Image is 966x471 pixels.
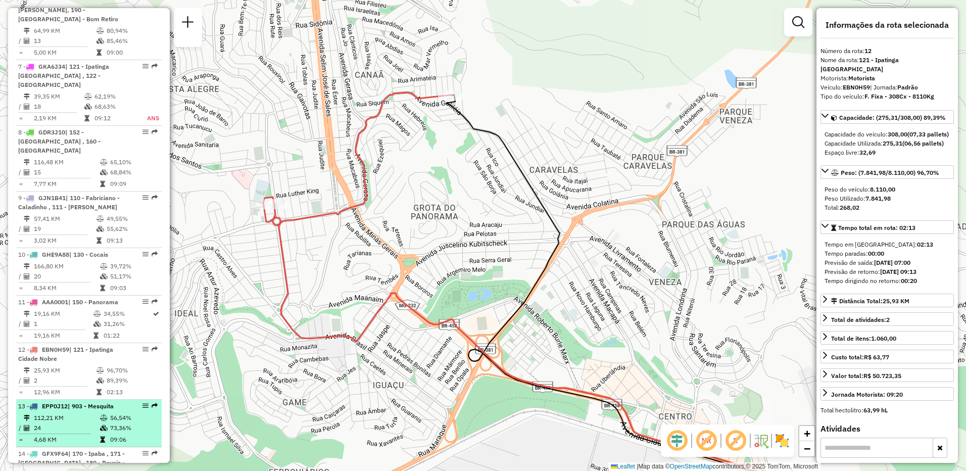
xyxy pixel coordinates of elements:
[917,241,933,248] strong: 02:13
[831,297,909,306] div: Distância Total:
[859,149,876,156] strong: 32,69
[831,371,901,381] div: Valor total:
[825,148,950,157] div: Espaço livre:
[18,283,23,293] td: =
[110,157,158,167] td: 65,10%
[93,321,101,327] i: % de utilização da cubagem
[665,429,689,453] span: Ocultar deslocamento
[96,38,104,44] i: % de utilização da cubagem
[820,406,954,415] div: Total hectolitro:
[142,450,149,456] em: Opções
[902,139,944,147] strong: (06,56 pallets)
[870,83,918,91] span: | Jornada:
[907,130,949,138] strong: (07,33 pallets)
[96,216,104,222] i: % de utilização do peso
[38,194,66,202] span: GJN1B41
[825,139,950,148] div: Capacidade Utilizada:
[142,251,149,257] em: Opções
[901,277,917,285] strong: 00:20
[670,463,713,470] a: OpenStreetMap
[825,267,950,276] div: Previsão de retorno:
[820,387,954,401] a: Jornada Motorista: 09:20
[825,249,950,258] div: Tempo paradas:
[723,429,748,453] span: Exibir rótulo
[883,297,909,305] span: 25,93 KM
[142,299,149,305] em: Opções
[38,63,65,70] span: GKA6J34
[96,226,104,232] i: % de utilização da cubagem
[753,433,769,449] img: Fluxo de ruas
[100,263,108,269] i: % de utilização do peso
[24,159,30,165] i: Distância Total
[825,130,950,139] div: Capacidade do veículo:
[33,36,96,46] td: 13
[33,102,84,112] td: 18
[42,402,68,410] span: EPP0J12
[106,224,157,234] td: 55,62%
[18,194,120,211] span: 9 -
[110,283,158,293] td: 09:03
[820,92,954,101] div: Tipo do veículo:
[100,169,108,175] i: % de utilização da cubagem
[886,316,890,323] strong: 2
[33,113,84,123] td: 2,19 KM
[694,429,718,453] span: Exibir NR
[831,316,890,323] span: Total de atividades:
[843,83,870,91] strong: EBN0H59
[804,427,810,440] span: +
[152,299,158,305] em: Rota exportada
[18,435,23,445] td: =
[106,375,157,386] td: 89,39%
[33,48,96,58] td: 5,00 KM
[18,298,118,306] span: 11 -
[820,424,954,434] h4: Atividades
[106,365,157,375] td: 96,70%
[788,12,808,32] a: Exibir filtros
[33,387,96,397] td: 12,96 KM
[153,311,159,317] i: Rota otimizada
[799,426,814,441] a: Zoom in
[100,285,105,291] i: Tempo total em rota
[106,236,157,246] td: 09:13
[831,334,896,343] div: Total de itens:
[152,346,158,352] em: Rota exportada
[18,179,23,189] td: =
[33,413,100,423] td: 112,21 KM
[24,38,30,44] i: Total de Atividades
[110,271,158,281] td: 51,17%
[33,157,100,167] td: 116,48 KM
[42,251,69,258] span: GHE9A88
[839,114,946,121] span: Capacidade: (275,31/308,00) 89,39%
[33,423,100,433] td: 24
[110,435,158,445] td: 09:06
[142,63,149,69] em: Opções
[611,463,635,470] a: Leaflet
[106,26,157,36] td: 80,94%
[880,268,916,275] strong: [DATE] 09:13
[96,28,104,34] i: % de utilização do peso
[820,74,954,83] div: Motorista:
[100,425,108,431] i: % de utilização da cubagem
[110,167,158,177] td: 68,84%
[820,350,954,363] a: Custo total:R$ 63,77
[24,367,30,373] i: Distância Total
[820,46,954,56] div: Número da rota:
[820,294,954,307] a: Distância Total:25,93 KM
[93,311,101,317] i: % de utilização do peso
[100,159,108,165] i: % de utilização do peso
[841,169,939,176] span: Peso: (7.841,98/8.110,00) 96,70%
[142,403,149,409] em: Opções
[820,312,954,326] a: Total de atividades:2
[24,321,30,327] i: Total de Atividades
[24,28,30,34] i: Distância Total
[100,415,108,421] i: % de utilização do peso
[24,415,30,421] i: Distância Total
[84,104,92,110] i: % de utilização da cubagem
[24,93,30,100] i: Distância Total
[152,403,158,409] em: Rota exportada
[100,273,108,279] i: % de utilização da cubagem
[799,441,814,456] a: Zoom out
[820,220,954,234] a: Tempo total em rota: 02:13
[24,263,30,269] i: Distância Total
[18,236,23,246] td: =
